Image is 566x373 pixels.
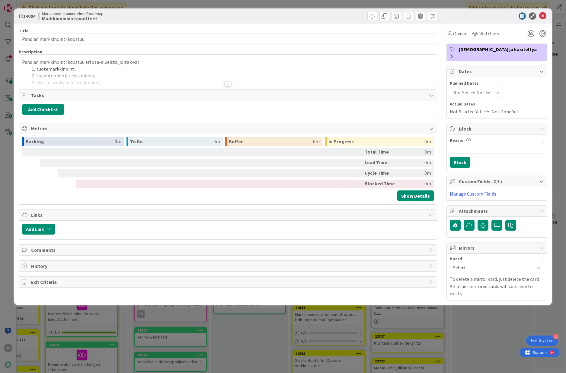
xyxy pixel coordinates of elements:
span: Custom Fields [459,178,536,185]
span: Tasks [31,92,426,99]
b: 14004 [23,13,35,19]
div: Blocked Time [365,180,398,188]
button: Block [450,157,470,168]
span: Links [31,211,426,219]
p: To delete a mirror card, just delete the card. All other mirrored cards will continue to exists. [450,275,544,297]
div: 3 [553,334,558,339]
span: Not Started Yet [450,108,482,115]
span: Support [13,1,27,8]
li: tuotemarkkinointi, [29,66,434,73]
div: 0m [115,137,121,146]
span: ( 0/0 ) [492,178,502,184]
div: Open Get Started checklist, remaining modules: 3 [526,336,558,346]
div: To Do [130,137,213,146]
a: Manage Custom Fields [450,191,496,197]
span: Select... [453,263,530,272]
span: Dates [459,68,536,75]
input: type card name here... [19,34,437,44]
span: Metrics [31,125,426,132]
span: Mirrors [459,244,536,251]
span: History [31,262,426,270]
div: Lead Time [365,159,398,167]
label: Title [19,28,28,34]
div: In Progress [328,137,424,146]
b: Markkinoinnin tavoitteet [42,16,104,21]
span: [DEMOGRAPHIC_DATA] ja käsiteltyä [459,46,544,53]
div: 0m [424,137,431,146]
span: Not Done Yet [491,108,519,115]
div: Buffer [229,137,313,146]
div: Get Started [531,338,554,344]
span: Not Set [476,89,492,96]
button: Show Details [397,190,434,201]
button: Add Checklist [22,104,64,115]
span: Block [459,125,536,132]
span: Description [19,49,42,54]
span: ID [19,12,35,20]
div: 0m [313,137,320,146]
span: Exit Criteria [31,278,426,286]
span: Board [450,257,462,261]
div: 0m [400,180,431,188]
span: Planned Dates [450,80,544,86]
div: Cycle Time [365,169,398,177]
button: Add Link [22,224,55,235]
div: Backlog [26,137,115,146]
p: Pandian markkinointi koostuu eri osa-alueista, joita ovat [22,59,434,66]
div: 0m [400,148,431,156]
span: Comments [31,246,426,254]
div: 0m [213,137,220,146]
span: Not Set [453,89,469,96]
span: Attachments [459,207,536,215]
span: Markkinointisuunnitelma Roadmap [42,11,104,16]
div: Total Time [365,148,398,156]
div: 0m [400,169,431,177]
span: Actual Dates [450,101,544,107]
div: 0m [400,159,431,167]
div: 9+ [30,2,34,7]
span: Owner [453,30,467,37]
label: Reason [450,138,465,143]
span: Watchers [479,30,499,37]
